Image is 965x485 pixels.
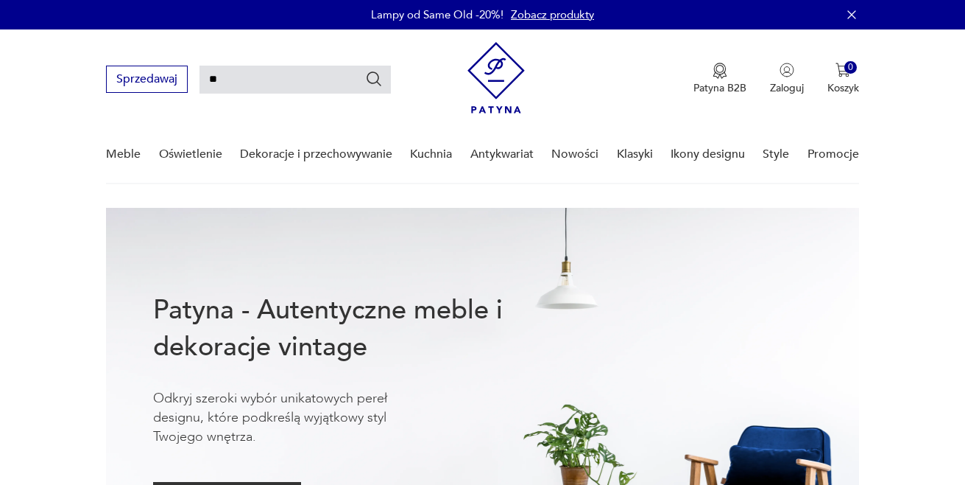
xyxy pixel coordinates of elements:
[713,63,727,79] img: Ikona medalu
[240,126,392,183] a: Dekoracje i przechowywanie
[371,7,503,22] p: Lampy od Same Old -20%!
[671,126,745,183] a: Ikony designu
[693,63,746,95] a: Ikona medaluPatyna B2B
[827,81,859,95] p: Koszyk
[106,66,188,93] button: Sprzedawaj
[159,126,222,183] a: Oświetlenie
[153,292,551,366] h1: Patyna - Autentyczne meble i dekoracje vintage
[844,61,857,74] div: 0
[693,81,746,95] p: Patyna B2B
[551,126,598,183] a: Nowości
[780,63,794,77] img: Ikonka użytkownika
[827,63,859,95] button: 0Koszyk
[470,126,534,183] a: Antykwariat
[693,63,746,95] button: Patyna B2B
[770,81,804,95] p: Zaloguj
[106,75,188,86] a: Sprzedawaj
[617,126,653,183] a: Klasyki
[153,389,433,447] p: Odkryj szeroki wybór unikatowych pereł designu, które podkreślą wyjątkowy styl Twojego wnętrza.
[365,70,383,88] button: Szukaj
[106,126,141,183] a: Meble
[410,126,452,183] a: Kuchnia
[770,63,804,95] button: Zaloguj
[763,126,789,183] a: Style
[467,42,525,114] img: Patyna - sklep z meblami i dekoracjami vintage
[835,63,850,77] img: Ikona koszyka
[511,7,594,22] a: Zobacz produkty
[807,126,859,183] a: Promocje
